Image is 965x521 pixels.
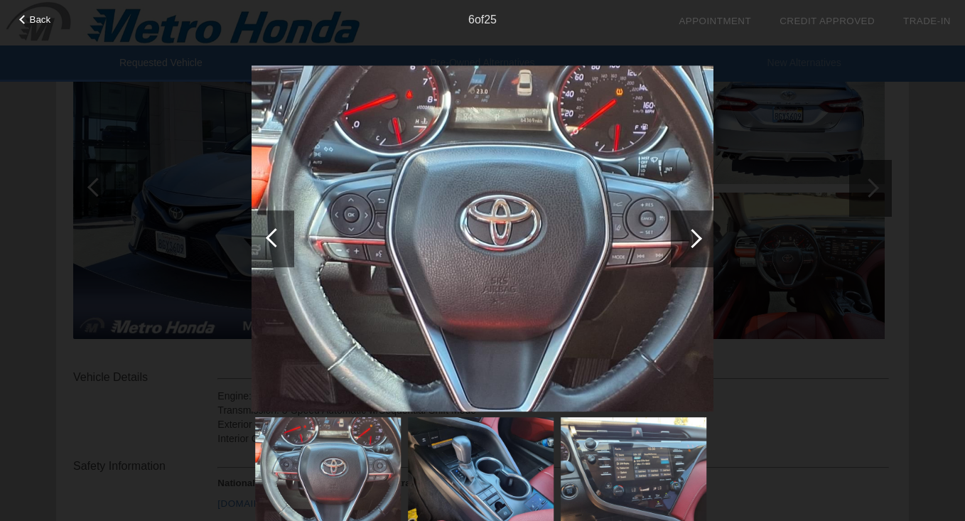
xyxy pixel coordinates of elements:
a: Credit Approved [780,16,875,26]
span: 6 [468,14,475,26]
span: 25 [484,14,497,26]
img: 416f4bd705c055649013162ae2078362.jpg [252,65,713,412]
span: Back [30,14,51,25]
a: Trade-In [903,16,951,26]
a: Appointment [679,16,751,26]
